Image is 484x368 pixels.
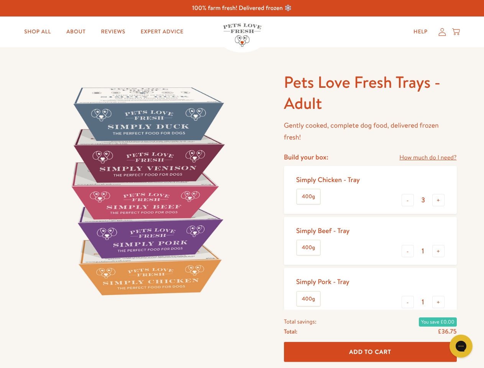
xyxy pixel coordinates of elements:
[402,194,414,206] button: -
[223,23,261,47] img: Pets Love Fresh
[296,175,360,184] div: Simply Chicken - Tray
[297,189,320,204] label: 400g
[296,277,349,286] div: Simply Pork - Tray
[407,24,434,39] a: Help
[438,327,456,336] span: £36.75
[297,292,320,306] label: 400g
[284,317,317,327] span: Total savings:
[284,72,457,113] h1: Pets Love Fresh Trays - Adult
[284,342,457,362] button: Add To Cart
[432,296,445,308] button: +
[284,120,457,143] p: Gently cooked, complete dog food, delivered frozen fresh!
[446,332,476,360] iframe: Gorgias live chat messenger
[419,317,457,327] span: You save £0.00
[349,348,391,356] span: Add To Cart
[432,245,445,257] button: +
[402,296,414,308] button: -
[28,72,266,310] img: Pets Love Fresh Trays - Adult
[399,153,456,163] a: How much do I need?
[135,24,190,39] a: Expert Advice
[60,24,92,39] a: About
[284,153,328,161] h4: Build your box:
[297,240,320,255] label: 400g
[296,226,349,235] div: Simply Beef - Tray
[432,194,445,206] button: +
[284,327,297,337] span: Total:
[18,24,57,39] a: Shop All
[95,24,131,39] a: Reviews
[402,245,414,257] button: -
